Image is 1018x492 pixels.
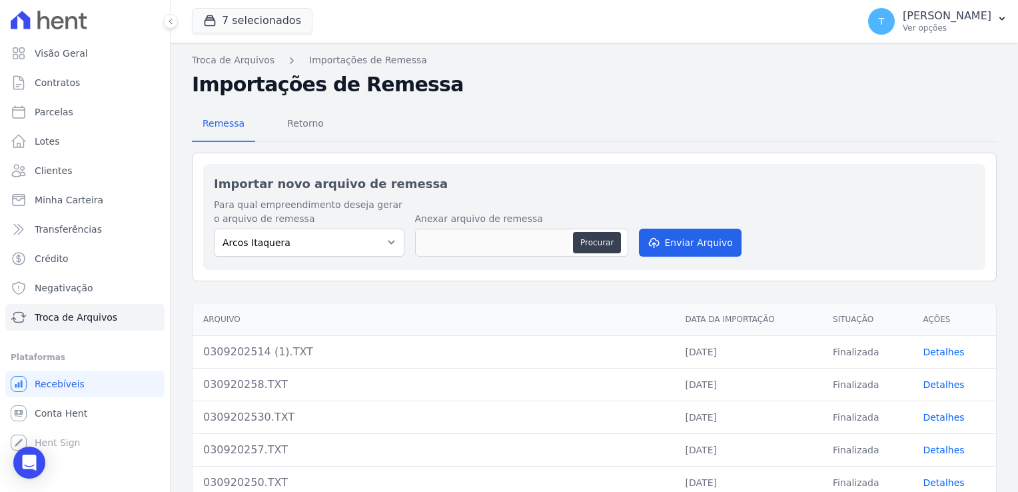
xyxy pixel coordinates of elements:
[822,368,912,401] td: Finalizada
[5,40,165,67] a: Visão Geral
[415,212,628,226] label: Anexar arquivo de remessa
[192,8,312,33] button: 7 selecionados
[923,347,964,357] a: Detalhes
[912,303,996,336] th: Ações
[675,368,822,401] td: [DATE]
[203,409,664,425] div: 0309202530.TXT
[35,407,87,420] span: Conta Hent
[675,433,822,466] td: [DATE]
[879,17,885,26] span: T
[35,105,73,119] span: Parcelas
[5,157,165,184] a: Clientes
[35,377,85,391] span: Recebíveis
[5,99,165,125] a: Parcelas
[35,252,69,265] span: Crédito
[203,442,664,458] div: 030920257.TXT
[11,349,159,365] div: Plataformas
[5,187,165,213] a: Minha Carteira
[5,128,165,155] a: Lotes
[639,229,742,257] button: Enviar Arquivo
[5,69,165,96] a: Contratos
[675,335,822,368] td: [DATE]
[35,223,102,236] span: Transferências
[195,110,253,137] span: Remessa
[35,193,103,207] span: Minha Carteira
[35,164,72,177] span: Clientes
[5,245,165,272] a: Crédito
[35,281,93,295] span: Negativação
[203,377,664,393] div: 030920258.TXT
[822,335,912,368] td: Finalizada
[192,53,997,67] nav: Breadcrumb
[822,401,912,433] td: Finalizada
[192,73,997,97] h2: Importações de Remessa
[923,477,964,488] a: Detalhes
[573,232,621,253] button: Procurar
[35,76,80,89] span: Contratos
[35,135,60,148] span: Lotes
[923,445,964,455] a: Detalhes
[822,433,912,466] td: Finalizada
[309,53,427,67] a: Importações de Remessa
[192,107,334,142] nav: Tab selector
[203,344,664,360] div: 0309202514 (1).TXT
[5,216,165,243] a: Transferências
[192,53,274,67] a: Troca de Arquivos
[214,198,404,226] label: Para qual empreendimento deseja gerar o arquivo de remessa
[193,303,675,336] th: Arquivo
[13,447,45,479] div: Open Intercom Messenger
[822,303,912,336] th: Situação
[214,175,975,193] h2: Importar novo arquivo de remessa
[923,412,964,423] a: Detalhes
[923,379,964,390] a: Detalhes
[857,3,1018,40] button: T [PERSON_NAME] Ver opções
[675,303,822,336] th: Data da Importação
[203,475,664,491] div: 030920250.TXT
[5,275,165,301] a: Negativação
[35,47,88,60] span: Visão Geral
[279,110,332,137] span: Retorno
[903,9,991,23] p: [PERSON_NAME]
[5,371,165,397] a: Recebíveis
[5,400,165,427] a: Conta Hent
[35,311,117,324] span: Troca de Arquivos
[675,401,822,433] td: [DATE]
[276,107,334,142] a: Retorno
[903,23,991,33] p: Ver opções
[5,304,165,331] a: Troca de Arquivos
[192,107,255,142] a: Remessa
